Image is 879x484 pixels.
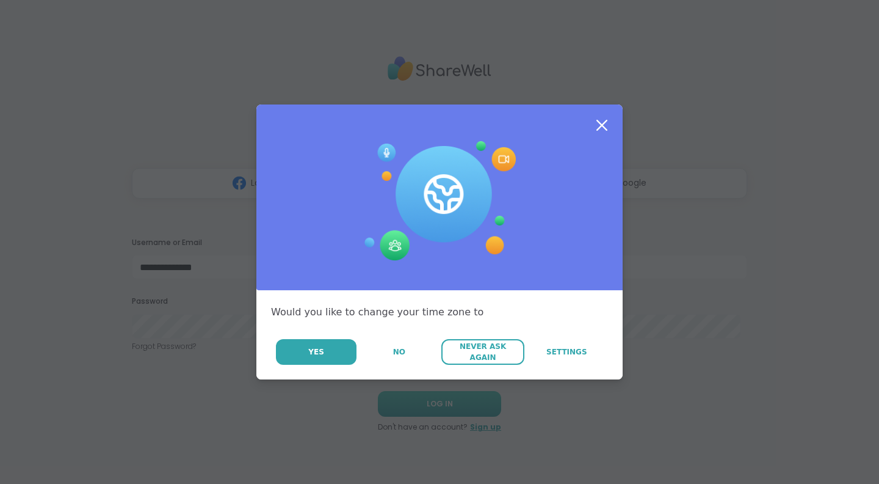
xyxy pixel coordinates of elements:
[526,339,608,365] a: Settings
[447,341,518,363] span: Never Ask Again
[271,305,608,320] div: Would you like to change your time zone to
[276,339,356,365] button: Yes
[441,339,524,365] button: Never Ask Again
[546,346,587,358] span: Settings
[363,141,516,261] img: Session Experience
[393,346,405,358] span: No
[358,339,440,365] button: No
[308,346,324,358] span: Yes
